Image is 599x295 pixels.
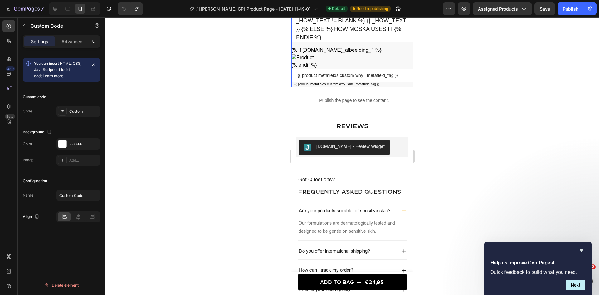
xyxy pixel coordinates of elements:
div: Align [23,213,41,221]
button: Save [534,2,555,15]
button: Assigned Products [473,2,532,15]
button: 7 [2,2,46,15]
h2: Help us improve GemPages! [490,259,585,267]
div: Color [23,141,32,147]
div: Code [23,108,32,114]
button: Next question [566,280,585,290]
span: / [196,6,198,12]
div: Custom [69,109,99,114]
div: Custom code [23,94,46,100]
button: Delete element [23,280,100,290]
button: Hide survey [578,247,585,254]
div: Beta [5,114,15,119]
p: Settings [31,38,48,45]
button: Publish [558,2,584,15]
div: Name [23,193,33,198]
span: Default [332,6,345,12]
iframe: Design area [291,17,413,295]
div: 450 [6,66,15,71]
div: FFFFFF [69,141,99,147]
span: Save [540,6,550,12]
div: Configuration [23,178,47,184]
span: Need republishing [356,6,388,12]
p: Quick feedback to build what you need. [490,269,585,275]
a: Learn more [43,74,63,78]
span: You can insert HTML, CSS, JavaScript or Liquid code [34,61,81,78]
p: Custom Code [30,22,83,30]
span: [[PERSON_NAME] GP] Product Page - [DATE] 11:49:01 [199,6,311,12]
p: Advanced [61,38,83,45]
p: 7 [41,5,44,12]
span: 2 [591,264,596,269]
div: Background [23,128,53,136]
div: Publish [563,6,578,12]
div: Undo/Redo [118,2,143,15]
div: Help us improve GemPages! [490,247,585,290]
div: Add... [69,158,99,163]
div: Delete element [44,282,79,289]
div: Image [23,157,34,163]
span: Assigned Products [478,6,518,12]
